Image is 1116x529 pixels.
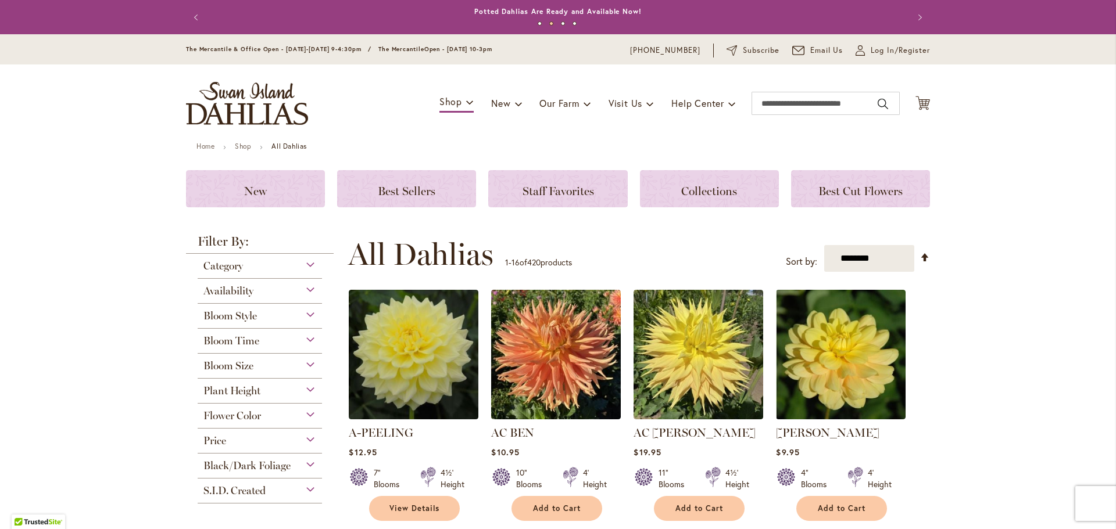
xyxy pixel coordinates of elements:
[818,184,903,198] span: Best Cut Flowers
[491,447,519,458] span: $10.95
[512,257,520,268] span: 16
[630,45,700,56] a: [PHONE_NUMBER]
[727,45,779,56] a: Subscribe
[801,467,834,490] div: 4" Blooms
[203,434,226,447] span: Price
[203,359,253,372] span: Bloom Size
[491,97,510,109] span: New
[349,290,478,419] img: A-Peeling
[549,21,553,26] button: 2 of 4
[491,426,534,440] a: AC BEN
[424,45,492,53] span: Open - [DATE] 10-3pm
[634,426,756,440] a: AC [PERSON_NAME]
[573,21,577,26] button: 4 of 4
[871,45,930,56] span: Log In/Register
[791,170,930,207] a: Best Cut Flowers
[203,334,259,347] span: Bloom Time
[539,97,579,109] span: Our Farm
[203,459,291,472] span: Black/Dark Foliage
[186,235,334,254] strong: Filter By:
[516,467,549,490] div: 10" Blooms
[203,310,257,322] span: Bloom Style
[634,447,661,458] span: $19.95
[743,45,779,56] span: Subscribe
[640,170,779,207] a: Collections
[671,97,724,109] span: Help Center
[378,184,435,198] span: Best Sellers
[868,467,892,490] div: 4' Height
[349,426,413,440] a: A-PEELING
[186,45,424,53] span: The Mercantile & Office Open - [DATE]-[DATE] 9-4:30pm / The Mercantile
[583,467,607,490] div: 4' Height
[561,21,565,26] button: 3 of 4
[609,97,642,109] span: Visit Us
[776,447,799,458] span: $9.95
[235,142,251,150] a: Shop
[634,411,763,422] a: AC Jeri
[348,237,493,272] span: All Dahlias
[776,411,906,422] a: AHOY MATEY
[349,411,478,422] a: A-Peeling
[512,496,602,521] button: Add to Cart
[441,467,464,490] div: 4½' Height
[856,45,930,56] a: Log In/Register
[203,409,261,422] span: Flower Color
[491,290,621,419] img: AC BEN
[505,257,509,268] span: 1
[654,496,745,521] button: Add to Cart
[474,7,642,16] a: Potted Dahlias Are Ready and Available Now!
[538,21,542,26] button: 1 of 4
[186,6,209,29] button: Previous
[523,184,594,198] span: Staff Favorites
[907,6,930,29] button: Next
[776,426,879,440] a: [PERSON_NAME]
[203,484,266,497] span: S.I.D. Created
[9,488,41,520] iframe: Launch Accessibility Center
[818,503,865,513] span: Add to Cart
[203,384,260,397] span: Plant Height
[786,251,817,272] label: Sort by:
[810,45,843,56] span: Email Us
[488,170,627,207] a: Staff Favorites
[505,253,572,272] p: - of products
[675,503,723,513] span: Add to Cart
[389,503,439,513] span: View Details
[527,257,541,268] span: 420
[776,290,906,419] img: AHOY MATEY
[374,467,406,490] div: 7" Blooms
[725,467,749,490] div: 4½' Height
[186,82,308,125] a: store logo
[196,142,214,150] a: Home
[796,496,887,521] button: Add to Cart
[659,467,691,490] div: 11" Blooms
[681,184,737,198] span: Collections
[491,411,621,422] a: AC BEN
[792,45,843,56] a: Email Us
[244,184,267,198] span: New
[634,290,763,419] img: AC Jeri
[271,142,307,150] strong: All Dahlias
[186,170,325,207] a: New
[203,260,243,272] span: Category
[439,95,462,107] span: Shop
[369,496,460,521] a: View Details
[349,447,377,458] span: $12.95
[533,503,581,513] span: Add to Cart
[203,285,253,297] span: Availability
[337,170,476,207] a: Best Sellers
